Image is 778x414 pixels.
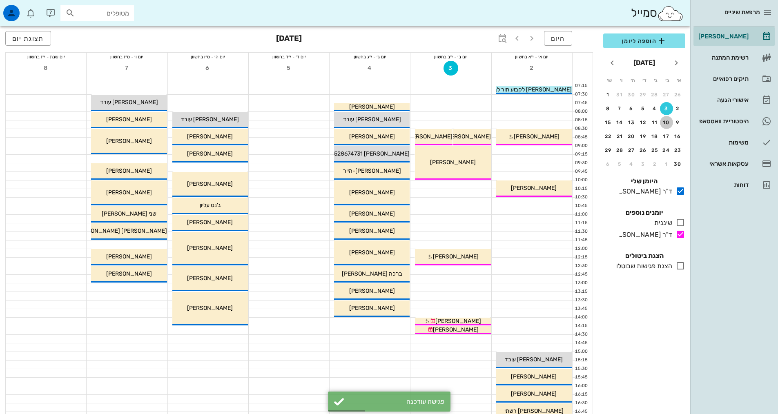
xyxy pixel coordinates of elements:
div: 16 [671,134,684,139]
span: [PERSON_NAME] [106,270,152,277]
div: 12:15 [573,254,589,261]
button: 7 [613,102,626,115]
div: 4 [648,106,661,111]
button: 4 [625,158,638,171]
div: הצגת פגישות שבוטלו [613,261,672,271]
div: 14:15 [573,323,589,329]
div: 08:30 [573,125,589,132]
span: 8 [39,65,54,71]
div: 15:15 [573,357,589,364]
div: 26 [671,92,684,98]
div: 08:15 [573,117,589,124]
button: 6 [602,158,615,171]
div: 5 [613,161,626,167]
div: 11 [648,120,661,125]
div: 11:00 [573,211,589,218]
th: ד׳ [639,73,649,87]
span: [PERSON_NAME] עובד [100,99,158,106]
span: [PERSON_NAME] [349,305,395,312]
span: מרפאת שיניים [724,9,760,16]
span: [PERSON_NAME] [433,326,479,333]
span: [PERSON_NAME] [106,253,152,260]
button: 27 [625,144,638,157]
div: 15:00 [573,348,589,355]
div: 4 [625,161,638,167]
div: 13 [625,120,638,125]
div: 13:00 [573,280,589,287]
th: ג׳ [651,73,661,87]
span: [PERSON_NAME] [514,133,560,140]
div: 11:45 [573,237,589,244]
th: א׳ [674,73,684,87]
button: 7 [120,61,134,76]
div: היסטוריית וואטסאפ [697,118,749,125]
button: 27 [660,88,673,101]
button: 13 [625,116,638,129]
span: [PERSON_NAME] [430,159,476,166]
div: 2 [671,106,684,111]
button: חודש הבא [605,56,620,70]
div: 09:15 [573,151,589,158]
div: 13:30 [573,297,589,304]
button: 10 [660,116,673,129]
div: 11:15 [573,220,589,227]
div: 17 [660,134,673,139]
a: דוחות [693,175,775,195]
span: תג [24,7,29,11]
div: 3 [637,161,650,167]
button: 20 [625,130,638,143]
button: 8 [39,61,54,76]
span: [PERSON_NAME] [187,305,233,312]
button: 30 [671,158,684,171]
th: ו׳ [615,73,626,87]
img: SmileCloud logo [657,5,684,22]
div: 7 [613,106,626,111]
div: אישורי הגעה [697,97,749,103]
div: יום ג׳ - י״ג בחשוון [330,53,410,61]
span: [PERSON_NAME] [187,245,233,252]
a: [PERSON_NAME] [693,27,775,46]
div: יום שבת - י״ז בחשוון [6,53,86,61]
div: 31 [613,92,626,98]
button: 3 [660,102,673,115]
div: עסקאות אשראי [697,160,749,167]
div: 2 [648,161,661,167]
div: 07:30 [573,91,589,98]
a: אישורי הגעה [693,90,775,110]
button: 5 [637,102,650,115]
button: 9 [671,116,684,129]
div: שיננית [651,218,672,228]
div: 14:00 [573,314,589,321]
div: יום ה׳ - ט״ו בחשוון [168,53,248,61]
span: [PERSON_NAME] [435,318,481,325]
span: [PERSON_NAME] [511,185,557,191]
div: 30 [625,92,638,98]
span: תצוגת יום [12,35,44,42]
div: 14 [613,120,626,125]
h4: יומנים נוספים [603,208,685,218]
span: ג'נט עליון [200,202,221,209]
div: יום א׳ - י״א בחשוון [492,53,572,61]
a: תגהיסטוריית וואטסאפ [693,111,775,131]
div: 11:30 [573,228,589,235]
a: עסקאות אשראי [693,154,775,174]
div: 6 [602,161,615,167]
span: [PERSON_NAME] [187,150,233,157]
div: 24 [660,147,673,153]
span: [PERSON_NAME] [187,180,233,187]
span: ברכה [PERSON_NAME] [342,270,402,277]
span: 3 [444,65,458,71]
div: 3 [660,106,673,111]
th: ב׳ [662,73,673,87]
h4: היומן שלי [603,176,685,186]
button: 19 [637,130,650,143]
div: 12:30 [573,263,589,269]
div: 23 [671,147,684,153]
button: 31 [613,88,626,101]
div: 09:00 [573,142,589,149]
span: [PERSON_NAME] [106,167,152,174]
div: 10:15 [573,185,589,192]
span: [PERSON_NAME] [106,116,152,123]
button: 3 [637,158,650,171]
button: 5 [282,61,296,76]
